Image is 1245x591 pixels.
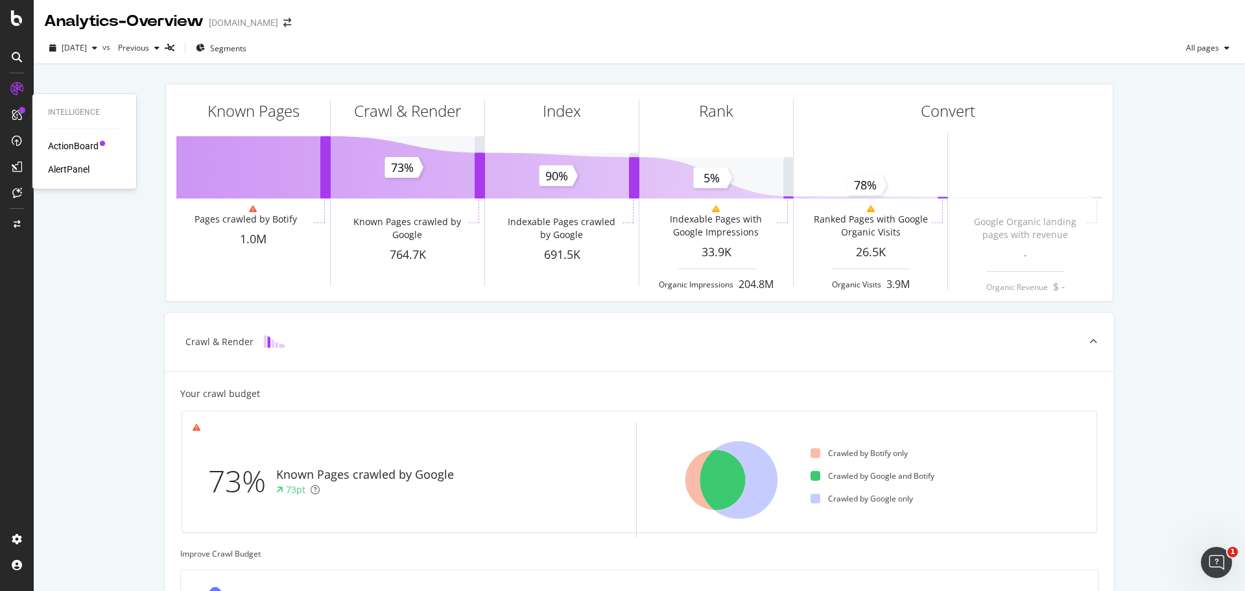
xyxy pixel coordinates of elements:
span: vs [102,42,113,53]
a: ActionBoard [48,139,99,152]
div: Known Pages crawled by Google [276,466,454,483]
span: All pages [1181,42,1219,53]
div: [DOMAIN_NAME] [209,16,278,29]
div: arrow-right-arrow-left [283,18,291,27]
div: Known Pages crawled by Google [349,215,465,241]
div: Rank [699,100,733,122]
img: block-icon [264,335,285,348]
div: Analytics - Overview [44,10,204,32]
div: Known Pages [207,100,300,122]
div: Indexable Pages crawled by Google [503,215,619,241]
button: Previous [113,38,165,58]
span: 2025 Sep. 15th [62,42,87,53]
div: 204.8M [739,277,774,292]
button: [DATE] [44,38,102,58]
div: Improve Crawl Budget [180,548,1098,559]
div: Crawl & Render [354,100,461,122]
div: Your crawl budget [180,387,260,400]
div: Crawl & Render [185,335,254,348]
div: 33.9K [639,244,793,261]
button: All pages [1181,38,1235,58]
span: Segments [210,43,246,54]
div: 691.5K [485,247,639,263]
div: Intelligence [48,107,121,118]
div: Crawled by Botify only [811,448,908,459]
div: 73pt [286,483,305,496]
div: Crawled by Google only [811,493,913,504]
div: Pages crawled by Botify [195,213,297,226]
div: Indexable Pages with Google Impressions [658,213,774,239]
span: Previous [113,42,149,53]
div: 73% [208,460,276,503]
button: Segments [191,38,252,58]
a: AlertPanel [48,163,89,176]
div: Crawled by Google and Botify [811,470,934,481]
div: Index [543,100,581,122]
span: 1 [1227,547,1238,557]
div: 764.7K [331,247,484,263]
iframe: Intercom live chat [1201,547,1232,578]
div: Organic Impressions [659,279,733,290]
div: 1.0M [176,231,330,248]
